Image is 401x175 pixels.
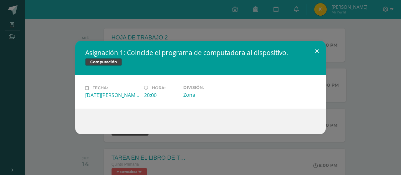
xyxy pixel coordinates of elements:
div: Zona [183,91,237,98]
span: Computación [85,58,122,66]
button: Close (Esc) [308,41,326,62]
div: 20:00 [144,92,178,99]
div: [DATE][PERSON_NAME] [85,92,139,99]
h2: Asignación 1: Coincide el programa de computadora al dispositivo. [85,48,316,57]
label: División: [183,85,237,90]
span: Fecha: [92,85,108,90]
span: Hora: [152,85,165,90]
